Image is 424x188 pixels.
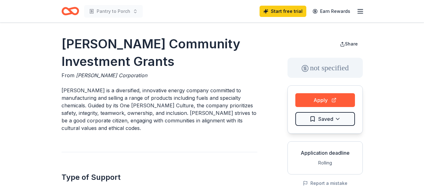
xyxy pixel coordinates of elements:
span: Saved [318,115,333,123]
h2: Type of Support [62,172,257,182]
span: Pantry to Porch [97,8,130,15]
div: Rolling [293,159,357,167]
a: Start free trial [260,6,306,17]
h1: [PERSON_NAME] Community Investment Grants [62,35,257,70]
span: Share [345,41,358,46]
div: not specified [287,58,363,78]
p: [PERSON_NAME] is a diversified, innovative energy company committed to manufacturing and selling ... [62,87,257,132]
a: Earn Rewards [309,6,354,17]
button: Saved [295,112,355,126]
a: Home [62,4,79,19]
span: [PERSON_NAME] Corporation [76,72,147,78]
div: From [62,72,257,79]
button: Report a mistake [303,180,347,187]
button: Share [335,38,363,50]
button: Pantry to Porch [84,5,143,18]
div: Application deadline [293,149,357,157]
button: Apply [295,93,355,107]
